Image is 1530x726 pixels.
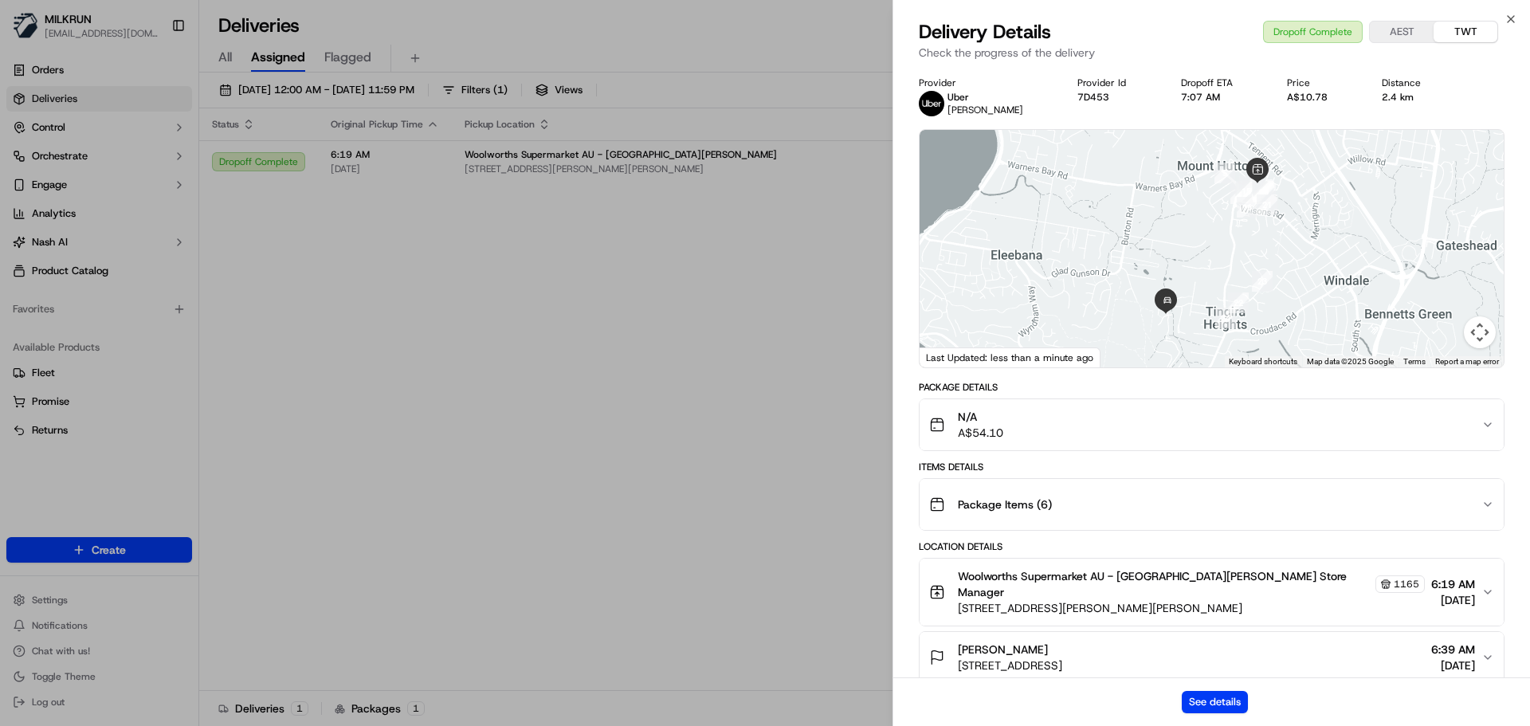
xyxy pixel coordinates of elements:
[1181,77,1261,89] div: Dropoff ETA
[1077,91,1109,104] button: 7D453
[920,559,1504,626] button: Woolworths Supermarket AU - [GEOGRAPHIC_DATA][PERSON_NAME] Store Manager1165[STREET_ADDRESS][PERS...
[1431,576,1475,592] span: 6:19 AM
[919,540,1504,553] div: Location Details
[958,657,1062,673] span: [STREET_ADDRESS]
[920,479,1504,530] button: Package Items (6)
[1230,183,1251,204] div: 12
[1252,179,1273,200] div: 18
[1237,197,1257,218] div: 16
[1235,182,1256,202] div: 13
[1215,308,1236,328] div: 24
[1257,194,1277,215] div: 21
[1287,77,1356,89] div: Price
[1236,181,1257,202] div: 15
[1181,91,1261,104] div: 7:07 AM
[919,77,1052,89] div: Provider
[1182,691,1248,713] button: See details
[920,399,1504,450] button: N/AA$54.10
[958,425,1003,441] span: A$54.10
[1403,357,1426,366] a: Terms (opens in new tab)
[1435,357,1499,366] a: Report a map error
[1253,181,1273,202] div: 19
[1431,642,1475,657] span: 6:39 AM
[958,496,1052,512] span: Package Items ( 6 )
[919,19,1051,45] span: Delivery Details
[1382,91,1450,104] div: 2.4 km
[1255,183,1276,204] div: 17
[919,91,944,116] img: uber-new-logo.jpeg
[924,347,976,367] img: Google
[1307,357,1394,366] span: Map data ©2025 Google
[1382,77,1450,89] div: Distance
[1431,657,1475,673] span: [DATE]
[958,600,1425,616] span: [STREET_ADDRESS][PERSON_NAME][PERSON_NAME]
[920,347,1100,367] div: Last Updated: less than a minute ago
[1431,592,1475,608] span: [DATE]
[1239,176,1260,197] div: 6
[919,461,1504,473] div: Items Details
[947,91,1023,104] p: Uber
[947,104,1023,116] span: [PERSON_NAME]
[1370,22,1434,42] button: AEST
[919,381,1504,394] div: Package Details
[1077,77,1155,89] div: Provider Id
[1394,578,1419,591] span: 1165
[924,347,976,367] a: Open this area in Google Maps (opens a new window)
[958,568,1372,600] span: Woolworths Supermarket AU - [GEOGRAPHIC_DATA][PERSON_NAME] Store Manager
[919,45,1504,61] p: Check the progress of the delivery
[1252,271,1273,292] div: 23
[1464,316,1496,348] button: Map camera controls
[958,642,1048,657] span: [PERSON_NAME]
[958,409,1003,425] span: N/A
[1214,163,1235,183] div: 5
[1434,22,1497,42] button: TWT
[1229,356,1297,367] button: Keyboard shortcuts
[1228,292,1249,313] div: 22
[1253,182,1274,202] div: 20
[1287,91,1356,104] div: A$10.78
[920,632,1504,683] button: [PERSON_NAME][STREET_ADDRESS]6:39 AM[DATE]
